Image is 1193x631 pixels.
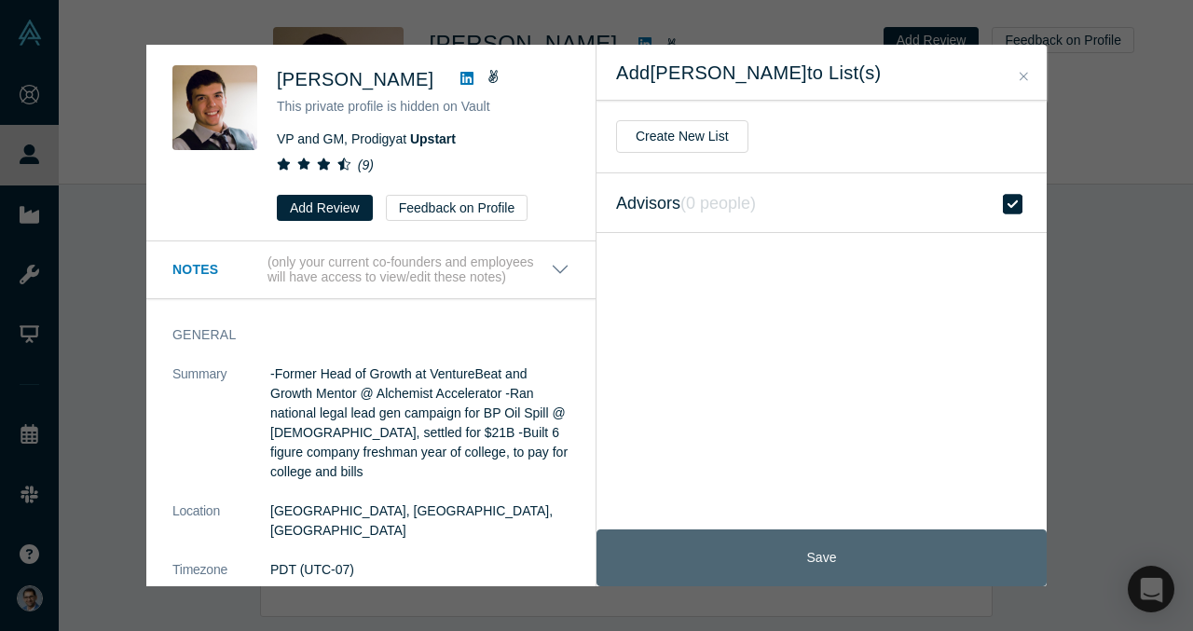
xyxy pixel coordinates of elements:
[267,254,551,286] p: (only your current co-founders and employees will have access to view/edit these notes)
[616,62,1027,84] h2: Add [PERSON_NAME] to List(s)
[172,501,270,560] dt: Location
[270,560,569,580] dd: PDT (UTC-07)
[1014,66,1034,88] button: Close
[616,120,748,153] button: Create New List
[172,65,257,150] img: Michia Rohrssen's Profile Image
[277,97,569,117] p: This private profile is hidden on Vault
[172,260,264,280] h3: Notes
[277,69,433,89] span: [PERSON_NAME]
[172,364,270,501] dt: Summary
[172,325,543,345] h3: General
[596,529,1047,586] button: Save
[172,560,270,599] dt: Timezone
[616,190,756,216] span: Advisors
[270,364,569,482] p: -Former Head of Growth at VentureBeat and Growth Mentor @ Alchemist Accelerator -Ran national leg...
[277,131,456,146] span: VP and GM, Prodigy at
[277,195,373,221] button: Add Review
[172,254,569,286] button: Notes (only your current co-founders and employees will have access to view/edit these notes)
[410,131,456,146] a: Upstart
[680,194,756,213] i: ( 0 people )
[386,195,528,221] button: Feedback on Profile
[270,501,569,541] dd: [GEOGRAPHIC_DATA], [GEOGRAPHIC_DATA], [GEOGRAPHIC_DATA]
[358,158,374,172] i: ( 9 )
